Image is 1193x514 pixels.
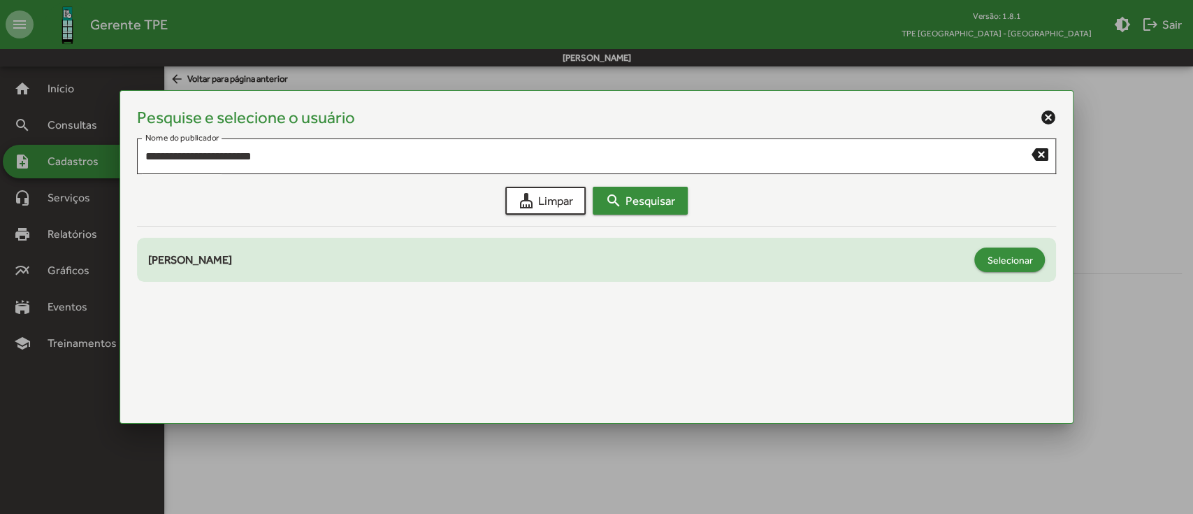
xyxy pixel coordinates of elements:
[1039,109,1056,126] mat-icon: cancel
[137,108,355,128] h4: Pesquise e selecione o usuário
[593,187,688,215] button: Pesquisar
[148,253,232,266] span: [PERSON_NAME]
[605,192,622,209] mat-icon: search
[605,188,675,213] span: Pesquisar
[518,192,535,209] mat-icon: cleaning_services
[518,188,573,213] span: Limpar
[505,187,586,215] button: Limpar
[974,248,1045,272] button: Selecionar
[987,248,1032,273] span: Selecionar
[1031,145,1048,162] mat-icon: backspace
